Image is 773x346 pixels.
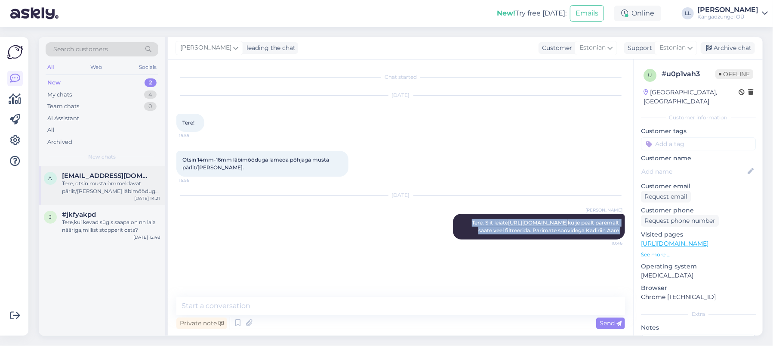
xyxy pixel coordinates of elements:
[133,234,160,240] div: [DATE] 12:48
[89,62,104,73] div: Web
[641,182,756,191] p: Customer email
[137,62,158,73] div: Socials
[624,44,652,53] div: Support
[641,284,756,293] p: Browser
[47,126,55,134] div: All
[176,318,227,329] div: Private note
[644,88,739,106] div: [GEOGRAPHIC_DATA], [GEOGRAPHIC_DATA]
[179,177,211,184] span: 15:56
[585,207,622,213] span: [PERSON_NAME]
[47,90,72,99] div: My chats
[641,310,756,318] div: Extra
[682,7,694,19] div: LL
[579,43,606,53] span: Estonian
[7,44,23,60] img: Askly Logo
[590,240,622,246] span: 10:46
[53,45,108,54] span: Search customers
[701,42,755,54] div: Archive chat
[62,211,96,218] span: #jkfyakpd
[47,78,61,87] div: New
[641,127,756,136] p: Customer tags
[697,6,768,20] a: [PERSON_NAME]Kangadzungel OÜ
[144,102,157,111] div: 0
[182,119,194,126] span: Tere!
[641,240,708,247] a: [URL][DOMAIN_NAME]
[641,215,719,227] div: Request phone number
[497,8,567,19] div: Try free [DATE]:
[49,175,52,181] span: a
[641,206,756,215] p: Customer phone
[641,191,691,203] div: Request email
[715,69,753,79] span: Offline
[180,43,231,53] span: [PERSON_NAME]
[47,138,72,147] div: Archived
[179,132,211,139] span: 15:55
[659,43,686,53] span: Estonian
[134,195,160,202] div: [DATE] 14:21
[662,69,715,79] div: # u0p1vah3
[508,219,568,226] a: [URL][DOMAIN_NAME]
[46,62,55,73] div: All
[648,72,652,78] span: u
[182,156,330,171] span: Otsin 14mm-16mm läbimõõduga lameda põhjaga musta pärlit/[PERSON_NAME].
[144,90,157,99] div: 4
[88,153,116,161] span: New chats
[641,262,756,271] p: Operating system
[570,5,604,22] button: Emails
[641,293,756,302] p: Chrome [TECHNICAL_ID]
[62,180,160,195] div: Tere, otsin musta õmmeldavat pärlit/[PERSON_NAME] läbimõõduga 14mm-16mm. Kas teil on midagi analo...
[472,219,620,234] span: Tere. Siit leiate külje pealt paremalt saate veel filtreerida. Parimate soovidega Kadiriin Aare
[62,218,160,234] div: Tere,kui kevad sügis saapa on nn laia nääriga,millist stopperit osta?
[641,154,756,163] p: Customer name
[697,13,758,20] div: Kangadzungel OÜ
[62,172,151,180] span: aili.siilbek@gmail.com
[614,6,661,21] div: Online
[641,114,756,122] div: Customer information
[176,91,625,99] div: [DATE]
[539,44,572,53] div: Customer
[641,271,756,280] p: [MEDICAL_DATA]
[47,114,79,123] div: AI Assistant
[49,214,52,220] span: j
[145,78,157,87] div: 2
[497,9,515,17] b: New!
[641,167,746,176] input: Add name
[176,191,625,199] div: [DATE]
[47,102,79,111] div: Team chats
[641,230,756,239] p: Visited pages
[641,251,756,259] p: See more ...
[697,6,758,13] div: [PERSON_NAME]
[600,319,622,327] span: Send
[641,137,756,150] input: Add a tag
[176,73,625,81] div: Chat started
[641,323,756,332] p: Notes
[243,44,296,53] div: leading the chat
